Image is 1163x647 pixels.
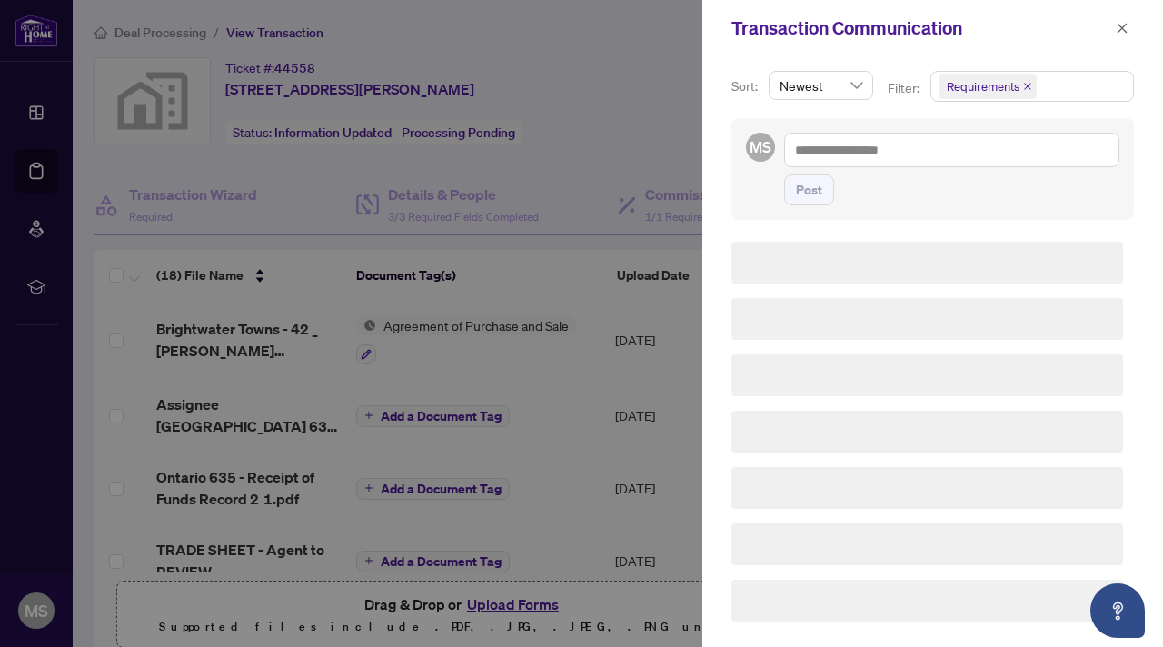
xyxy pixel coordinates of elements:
p: Sort: [731,76,761,96]
span: Newest [780,72,862,99]
div: Transaction Communication [731,15,1110,42]
span: Requirements [947,77,1019,95]
button: Post [784,174,834,205]
button: Open asap [1090,583,1145,638]
p: Filter: [888,78,922,98]
span: close [1116,22,1128,35]
span: MS [750,135,771,159]
span: Requirements [939,74,1037,99]
span: close [1023,82,1032,91]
